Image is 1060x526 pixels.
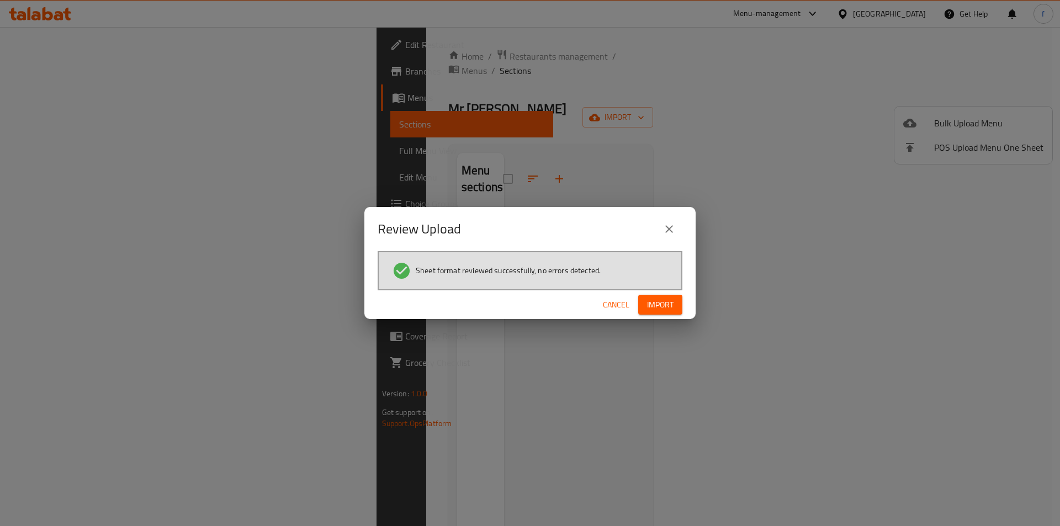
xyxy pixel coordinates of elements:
[416,265,601,276] span: Sheet format reviewed successfully, no errors detected.
[378,220,461,238] h2: Review Upload
[603,298,629,312] span: Cancel
[647,298,674,312] span: Import
[656,216,682,242] button: close
[638,295,682,315] button: Import
[598,295,634,315] button: Cancel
